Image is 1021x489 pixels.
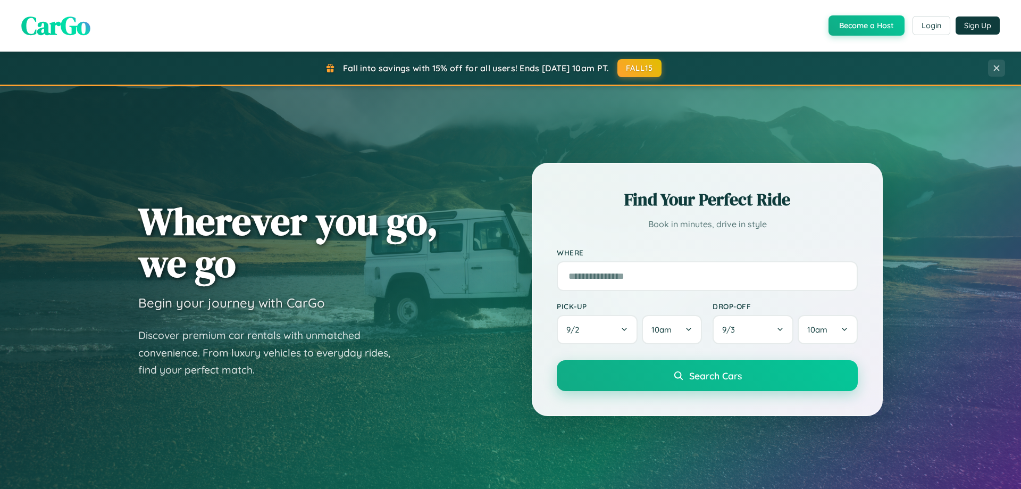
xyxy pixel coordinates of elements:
[956,16,1000,35] button: Sign Up
[138,295,325,311] h3: Begin your journey with CarGo
[557,248,858,257] label: Where
[713,315,793,344] button: 9/3
[807,325,827,335] span: 10am
[557,188,858,211] h2: Find Your Perfect Ride
[343,63,609,73] span: Fall into savings with 15% off for all users! Ends [DATE] 10am PT.
[642,315,702,344] button: 10am
[617,59,662,77] button: FALL15
[557,302,702,311] label: Pick-up
[713,302,858,311] label: Drop-off
[557,315,638,344] button: 9/2
[21,8,90,43] span: CarGo
[557,360,858,391] button: Search Cars
[566,325,584,335] span: 9 / 2
[722,325,740,335] span: 9 / 3
[651,325,672,335] span: 10am
[689,370,742,382] span: Search Cars
[828,15,905,36] button: Become a Host
[138,327,404,379] p: Discover premium car rentals with unmatched convenience. From luxury vehicles to everyday rides, ...
[798,315,858,344] button: 10am
[557,217,858,232] p: Book in minutes, drive in style
[913,16,950,35] button: Login
[138,200,438,284] h1: Wherever you go, we go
